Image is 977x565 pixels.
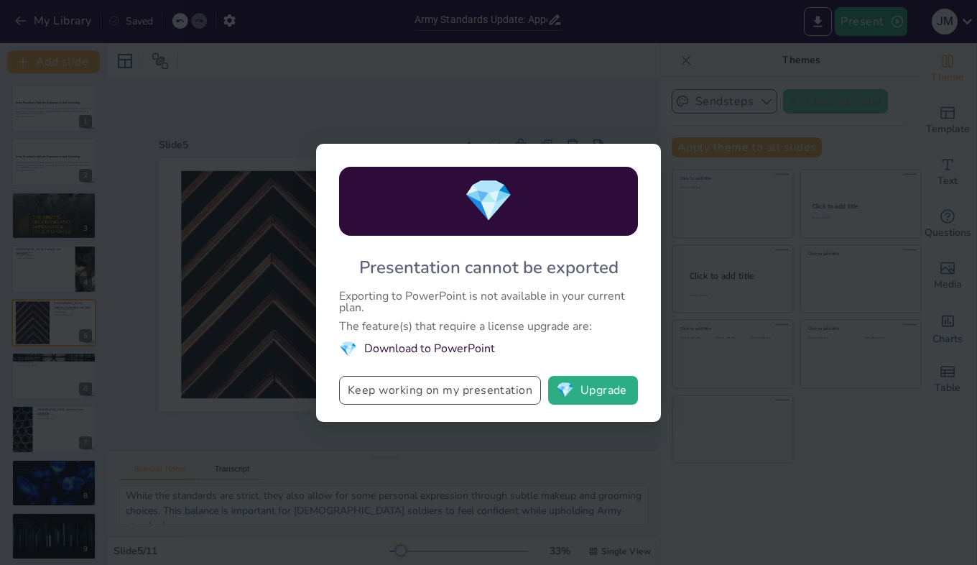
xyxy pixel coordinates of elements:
[359,256,619,279] div: Presentation cannot be exported
[556,383,574,398] span: diamond
[339,339,357,359] span: diamond
[339,290,638,313] div: Exporting to PowerPoint is not available in your current plan.
[548,376,638,405] button: diamondUpgrade
[339,376,541,405] button: Keep working on my presentation
[463,173,514,229] span: diamond
[339,321,638,332] div: The feature(s) that require a license upgrade are:
[339,339,638,359] li: Download to PowerPoint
